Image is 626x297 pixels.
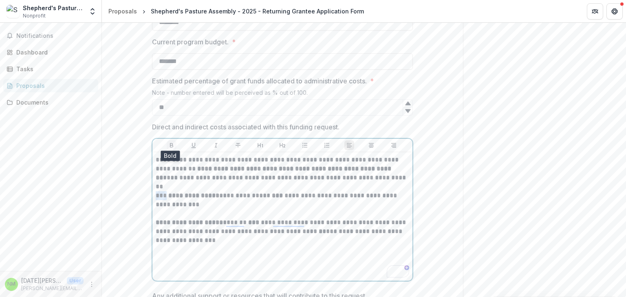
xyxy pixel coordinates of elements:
button: Underline [189,140,198,150]
button: Get Help [606,3,623,20]
p: Direct and indirect costs associated with this funding request. [152,122,339,132]
span: Nonprofit [23,12,46,20]
nav: breadcrumb [105,5,367,17]
p: User [67,277,84,284]
img: Shepherd's Pasture Assembly [7,5,20,18]
button: Bold [167,140,176,150]
button: Notifications [3,29,98,42]
button: Open entity switcher [87,3,98,20]
p: [DATE][PERSON_NAME] [21,276,64,285]
div: Dashboard [16,48,92,57]
p: Current program budget. [152,37,229,47]
a: Tasks [3,62,98,76]
button: Align Left [344,140,354,150]
button: Align Right [389,140,399,150]
p: Estimated percentage of grant funds allocated to administrative costs. [152,76,367,86]
button: Heading 2 [278,140,287,150]
div: Tasks [16,65,92,73]
button: Partners [587,3,603,20]
a: Proposals [105,5,140,17]
button: Bullet List [300,140,310,150]
div: Proposals [16,81,92,90]
div: Shepherd's Pasture Assembly [23,4,84,12]
a: Proposals [3,79,98,92]
button: More [87,280,97,289]
div: Documents [16,98,92,107]
div: To enrich screen reader interactions, please activate Accessibility in Grammarly extension settings [156,155,409,277]
div: Proposals [108,7,137,15]
div: Note - number entered will be perceived as % out of 100. [152,89,413,99]
button: Strike [233,140,243,150]
button: Heading 1 [256,140,265,150]
a: Documents [3,96,98,109]
p: [PERSON_NAME][EMAIL_ADDRESS][PERSON_NAME][DOMAIN_NAME] [21,285,84,292]
button: Align Center [366,140,376,150]
span: Notifications [16,33,95,39]
div: Shepherd's Pasture Assembly - 2025 - Returning Grantee Application Form [151,7,364,15]
div: Noel Monzon [7,282,15,287]
button: Italicize [211,140,221,150]
a: Dashboard [3,46,98,59]
button: Ordered List [322,140,332,150]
